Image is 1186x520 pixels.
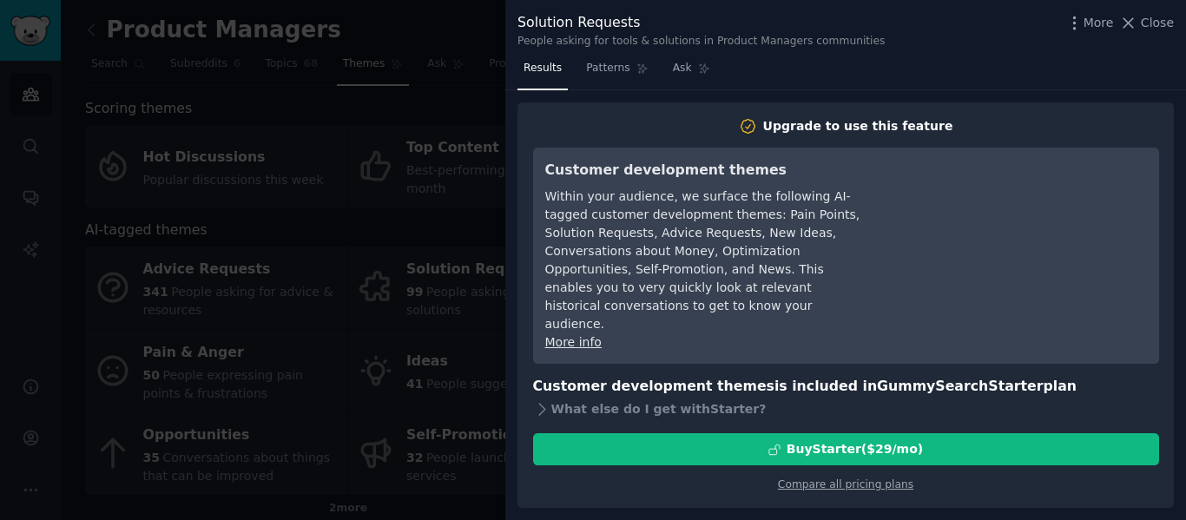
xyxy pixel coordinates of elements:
span: Results [524,61,562,76]
a: Ask [667,55,716,90]
a: Patterns [580,55,654,90]
div: People asking for tools & solutions in Product Managers communities [517,34,885,49]
div: What else do I get with Starter ? [533,397,1159,421]
a: Compare all pricing plans [778,478,913,490]
h3: Customer development themes [545,160,862,181]
span: Patterns [586,61,629,76]
h3: Customer development themes is included in plan [533,376,1159,398]
div: Solution Requests [517,12,885,34]
div: Within your audience, we surface the following AI-tagged customer development themes: Pain Points... [545,188,862,333]
span: Close [1141,14,1174,32]
div: Buy Starter ($ 29 /mo ) [787,440,923,458]
button: Close [1119,14,1174,32]
span: Ask [673,61,692,76]
button: BuyStarter($29/mo) [533,433,1159,465]
div: Upgrade to use this feature [763,117,953,135]
button: More [1065,14,1114,32]
a: More info [545,335,602,349]
span: More [1084,14,1114,32]
a: Results [517,55,568,90]
iframe: YouTube video player [886,160,1147,290]
span: GummySearch Starter [877,378,1043,394]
